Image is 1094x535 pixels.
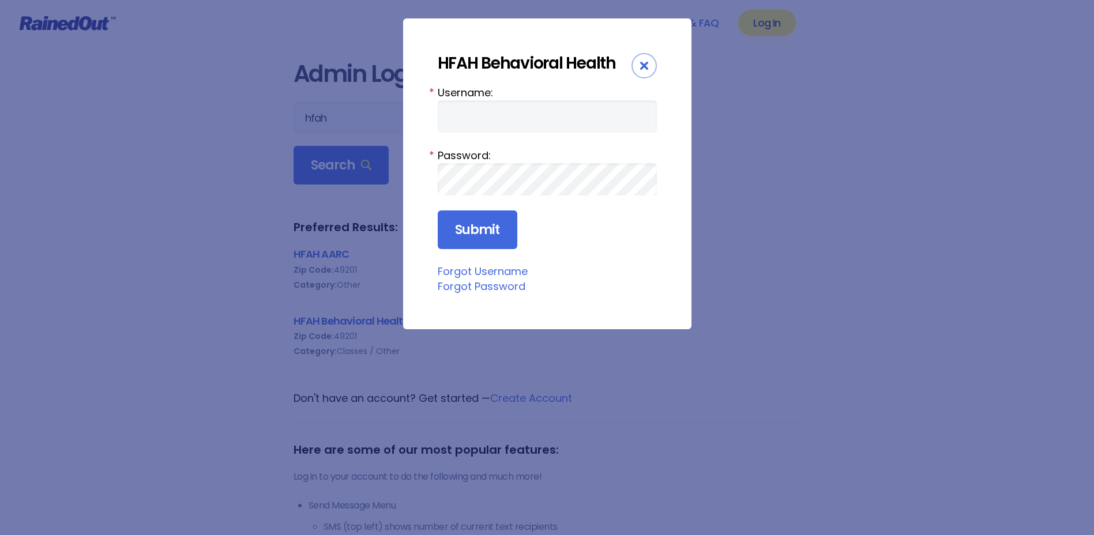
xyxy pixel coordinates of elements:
[438,264,528,278] a: Forgot Username
[438,85,657,100] label: Username:
[438,279,525,293] a: Forgot Password
[631,53,657,78] div: Close
[438,53,631,73] div: HFAH Behavioral Health
[438,210,517,250] input: Submit
[438,148,657,163] label: Password:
